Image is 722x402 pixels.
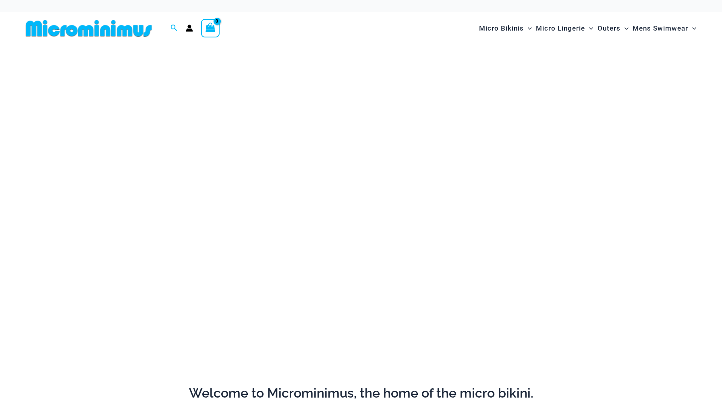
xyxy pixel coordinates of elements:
[186,25,193,32] a: Account icon link
[631,16,698,41] a: Mens SwimwearMenu ToggleMenu Toggle
[595,16,631,41] a: OutersMenu ToggleMenu Toggle
[23,385,699,402] h2: Welcome to Microminimus, the home of the micro bikini.
[620,18,629,39] span: Menu Toggle
[688,18,696,39] span: Menu Toggle
[536,18,585,39] span: Micro Lingerie
[23,19,155,37] img: MM SHOP LOGO FLAT
[477,16,534,41] a: Micro BikinisMenu ToggleMenu Toggle
[633,18,688,39] span: Mens Swimwear
[524,18,532,39] span: Menu Toggle
[585,18,593,39] span: Menu Toggle
[479,18,524,39] span: Micro Bikinis
[476,15,699,42] nav: Site Navigation
[534,16,595,41] a: Micro LingerieMenu ToggleMenu Toggle
[201,19,220,37] a: View Shopping Cart, empty
[170,23,178,33] a: Search icon link
[598,18,620,39] span: Outers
